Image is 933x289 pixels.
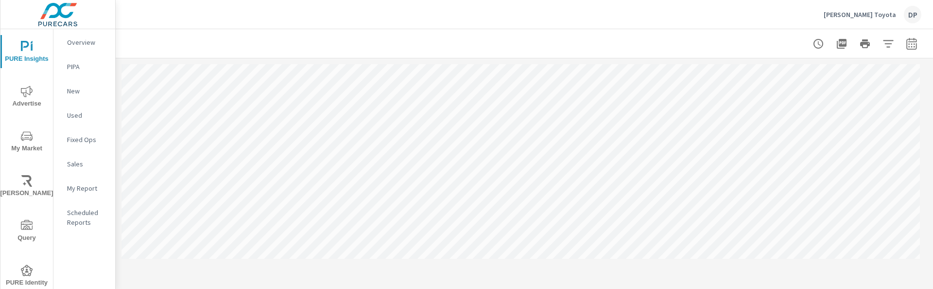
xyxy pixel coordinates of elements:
[3,220,50,244] span: Query
[3,175,50,199] span: [PERSON_NAME]
[904,6,921,23] div: DP
[879,34,898,54] button: Apply Filters
[3,41,50,65] span: PURE Insights
[67,37,107,47] p: Overview
[53,35,115,50] div: Overview
[3,130,50,154] span: My Market
[67,86,107,96] p: New
[67,208,107,227] p: Scheduled Reports
[824,10,896,19] p: [PERSON_NAME] Toyota
[3,86,50,109] span: Advertise
[53,157,115,171] div: Sales
[53,205,115,230] div: Scheduled Reports
[67,159,107,169] p: Sales
[902,34,921,54] button: Select Date Range
[3,265,50,289] span: PURE Identity
[53,108,115,123] div: Used
[67,110,107,120] p: Used
[67,183,107,193] p: My Report
[53,59,115,74] div: PIPA
[53,84,115,98] div: New
[67,62,107,72] p: PIPA
[53,132,115,147] div: Fixed Ops
[67,135,107,144] p: Fixed Ops
[832,34,851,54] button: "Export Report to PDF"
[53,181,115,196] div: My Report
[855,34,875,54] button: Print Report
